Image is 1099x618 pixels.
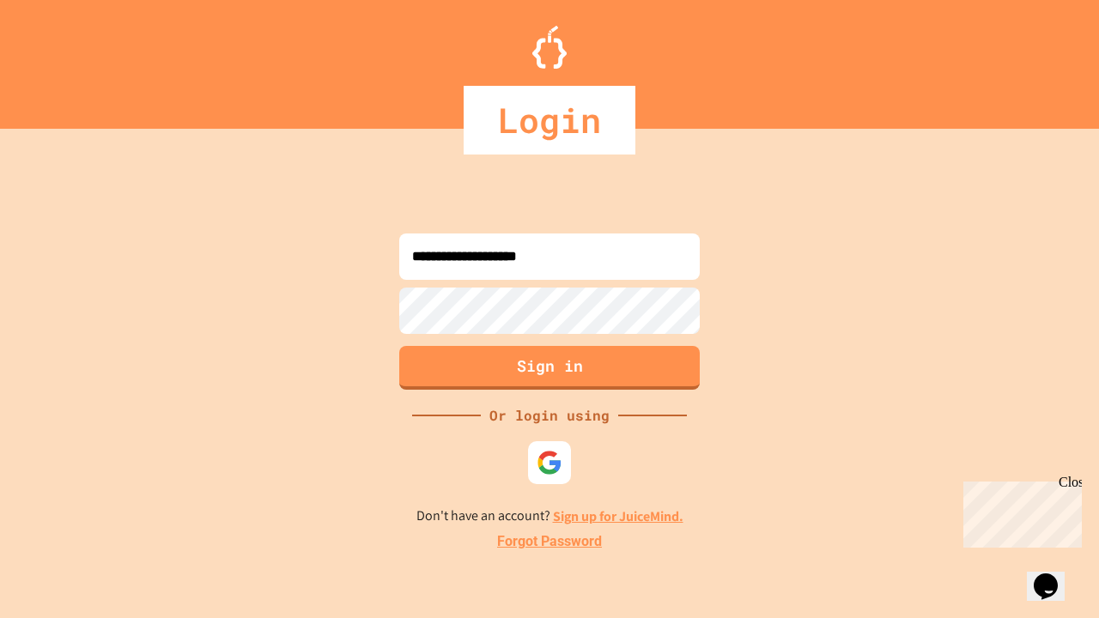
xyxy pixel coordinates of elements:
a: Sign up for JuiceMind. [553,507,683,525]
p: Don't have an account? [416,506,683,527]
div: Chat with us now!Close [7,7,118,109]
img: Logo.svg [532,26,567,69]
iframe: chat widget [956,475,1082,548]
a: Forgot Password [497,531,602,552]
img: google-icon.svg [537,450,562,476]
iframe: chat widget [1027,549,1082,601]
div: Or login using [481,405,618,426]
div: Login [464,86,635,154]
button: Sign in [399,346,700,390]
